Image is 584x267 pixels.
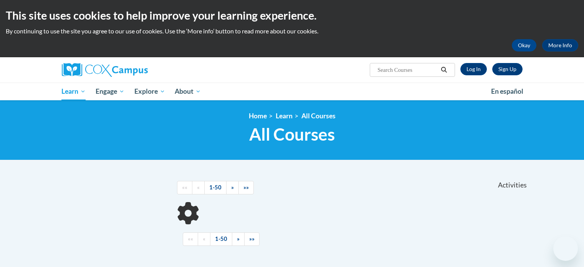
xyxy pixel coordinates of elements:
span: Explore [134,87,165,96]
span: Activities [498,181,527,189]
a: Previous [192,181,205,194]
span: Learn [61,87,86,96]
span: «« [188,235,193,242]
a: All Courses [301,112,336,120]
a: Next [232,232,245,246]
span: « [197,184,200,191]
span: «« [182,184,187,191]
h2: This site uses cookies to help improve your learning experience. [6,8,578,23]
a: Begining [177,181,192,194]
a: Register [492,63,523,75]
div: Main menu [50,83,534,100]
a: En español [486,83,528,100]
span: » [231,184,234,191]
span: All Courses [249,124,335,144]
a: Learn [276,112,293,120]
a: End [244,232,260,246]
a: Log In [460,63,487,75]
a: Engage [91,83,129,100]
a: More Info [542,39,578,51]
a: About [170,83,206,100]
span: »» [243,184,249,191]
a: Home [249,112,267,120]
a: 1-50 [210,232,232,246]
span: »» [249,235,255,242]
span: » [237,235,240,242]
a: Explore [129,83,170,100]
span: En español [491,87,523,95]
button: Search [438,65,450,75]
a: Begining [183,232,198,246]
span: About [175,87,201,96]
input: Search Courses [377,65,438,75]
a: Previous [198,232,210,246]
a: 1-50 [204,181,227,194]
iframe: Button to launch messaging window [553,236,578,261]
span: « [203,235,205,242]
a: End [238,181,254,194]
p: By continuing to use the site you agree to our use of cookies. Use the ‘More info’ button to read... [6,27,578,35]
img: Cox Campus [62,63,148,77]
a: Learn [57,83,91,100]
span: Engage [96,87,124,96]
button: Okay [512,39,536,51]
a: Cox Campus [62,63,208,77]
a: Next [226,181,239,194]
